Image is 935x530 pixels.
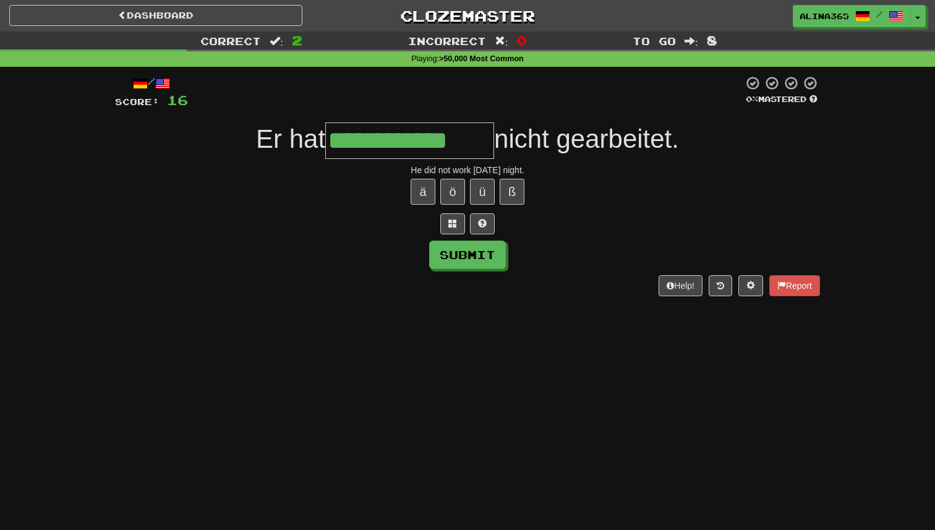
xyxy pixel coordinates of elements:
span: 8 [707,33,717,48]
span: : [495,36,508,46]
span: / [876,10,882,19]
div: / [115,75,188,91]
a: Alina365 / [793,5,910,27]
div: Mastered [743,94,820,105]
button: ü [470,179,495,205]
button: Single letter hint - you only get 1 per sentence and score half the points! alt+h [470,213,495,234]
span: Alina365 [800,11,849,22]
span: Score: [115,96,160,107]
span: : [685,36,698,46]
span: Incorrect [408,35,486,47]
span: To go [633,35,676,47]
strong: >50,000 Most Common [439,54,524,63]
button: Round history (alt+y) [709,275,732,296]
span: 0 [516,33,527,48]
button: Report [769,275,820,296]
button: ö [440,179,465,205]
div: He did not work [DATE] night. [115,164,820,176]
a: Dashboard [9,5,302,26]
button: Submit [429,241,506,269]
span: 16 [167,92,188,108]
span: 0 % [746,94,758,104]
span: Er hat [256,124,325,153]
button: Help! [659,275,702,296]
button: ä [411,179,435,205]
span: nicht gearbeitet. [494,124,679,153]
a: Clozemaster [321,5,614,27]
button: ß [500,179,524,205]
button: Switch sentence to multiple choice alt+p [440,213,465,234]
span: : [270,36,283,46]
span: 2 [292,33,302,48]
span: Correct [200,35,261,47]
